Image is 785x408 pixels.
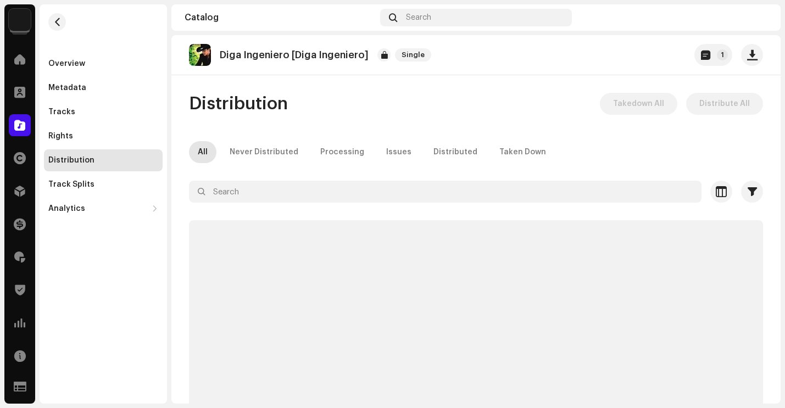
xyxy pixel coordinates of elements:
[220,49,369,61] p: Diga Ingeniero [Diga Ingeniero]
[44,149,163,171] re-m-nav-item: Distribution
[44,53,163,75] re-m-nav-item: Overview
[48,83,86,92] div: Metadata
[48,59,85,68] div: Overview
[48,204,85,213] div: Analytics
[613,93,664,115] span: Takedown All
[499,141,546,163] div: Taken Down
[694,44,732,66] button: 1
[600,93,677,115] button: Takedown All
[686,93,763,115] button: Distribute All
[48,132,73,141] div: Rights
[699,93,750,115] span: Distribute All
[48,180,94,189] div: Track Splits
[44,125,163,147] re-m-nav-item: Rights
[48,108,75,116] div: Tracks
[433,141,477,163] div: Distributed
[189,44,211,66] img: e17ecf2a-7865-4cf7-9199-cb7555ec0e4b
[320,141,364,163] div: Processing
[9,9,31,31] img: a6ef08d4-7f4e-4231-8c15-c968ef671a47
[44,101,163,123] re-m-nav-item: Tracks
[44,77,163,99] re-m-nav-item: Metadata
[185,13,376,22] div: Catalog
[189,93,288,115] span: Distribution
[750,9,767,26] img: 4dfb21be-980f-4c35-894a-726d54a79389
[406,13,431,22] span: Search
[189,181,702,203] input: Search
[395,48,431,62] span: Single
[717,49,728,60] p-badge: 1
[44,198,163,220] re-m-nav-dropdown: Analytics
[198,141,208,163] div: All
[230,141,298,163] div: Never Distributed
[386,141,411,163] div: Issues
[48,156,94,165] div: Distribution
[44,174,163,195] re-m-nav-item: Track Splits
